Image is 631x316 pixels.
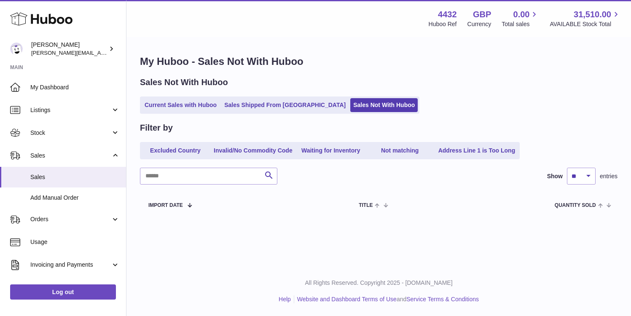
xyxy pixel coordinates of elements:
[142,144,209,158] a: Excluded Country
[30,238,120,246] span: Usage
[473,9,491,20] strong: GBP
[31,49,169,56] span: [PERSON_NAME][EMAIL_ADDRESS][DOMAIN_NAME]
[429,20,457,28] div: Huboo Ref
[211,144,295,158] a: Invalid/No Commodity Code
[30,261,111,269] span: Invoicing and Payments
[10,284,116,300] a: Log out
[502,20,539,28] span: Total sales
[297,296,397,303] a: Website and Dashboard Terms of Use
[550,20,621,28] span: AVAILABLE Stock Total
[350,98,418,112] a: Sales Not With Huboo
[10,43,23,55] img: akhil@amalachai.com
[600,172,618,180] span: entries
[550,9,621,28] a: 31,510.00 AVAILABLE Stock Total
[30,215,111,223] span: Orders
[142,98,220,112] a: Current Sales with Huboo
[435,144,518,158] a: Address Line 1 is Too Long
[30,194,120,202] span: Add Manual Order
[555,203,596,208] span: Quantity Sold
[574,9,611,20] span: 31,510.00
[359,203,373,208] span: Title
[31,41,107,57] div: [PERSON_NAME]
[502,9,539,28] a: 0.00 Total sales
[133,279,624,287] p: All Rights Reserved. Copyright 2025 - [DOMAIN_NAME]
[547,172,563,180] label: Show
[467,20,491,28] div: Currency
[438,9,457,20] strong: 4432
[30,83,120,91] span: My Dashboard
[30,173,120,181] span: Sales
[294,295,479,303] li: and
[30,129,111,137] span: Stock
[140,77,228,88] h2: Sales Not With Huboo
[221,98,349,112] a: Sales Shipped From [GEOGRAPHIC_DATA]
[297,144,365,158] a: Waiting for Inventory
[148,203,183,208] span: Import date
[140,122,173,134] h2: Filter by
[30,152,111,160] span: Sales
[140,55,618,68] h1: My Huboo - Sales Not With Huboo
[366,144,434,158] a: Not matching
[513,9,530,20] span: 0.00
[279,296,291,303] a: Help
[406,296,479,303] a: Service Terms & Conditions
[30,106,111,114] span: Listings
